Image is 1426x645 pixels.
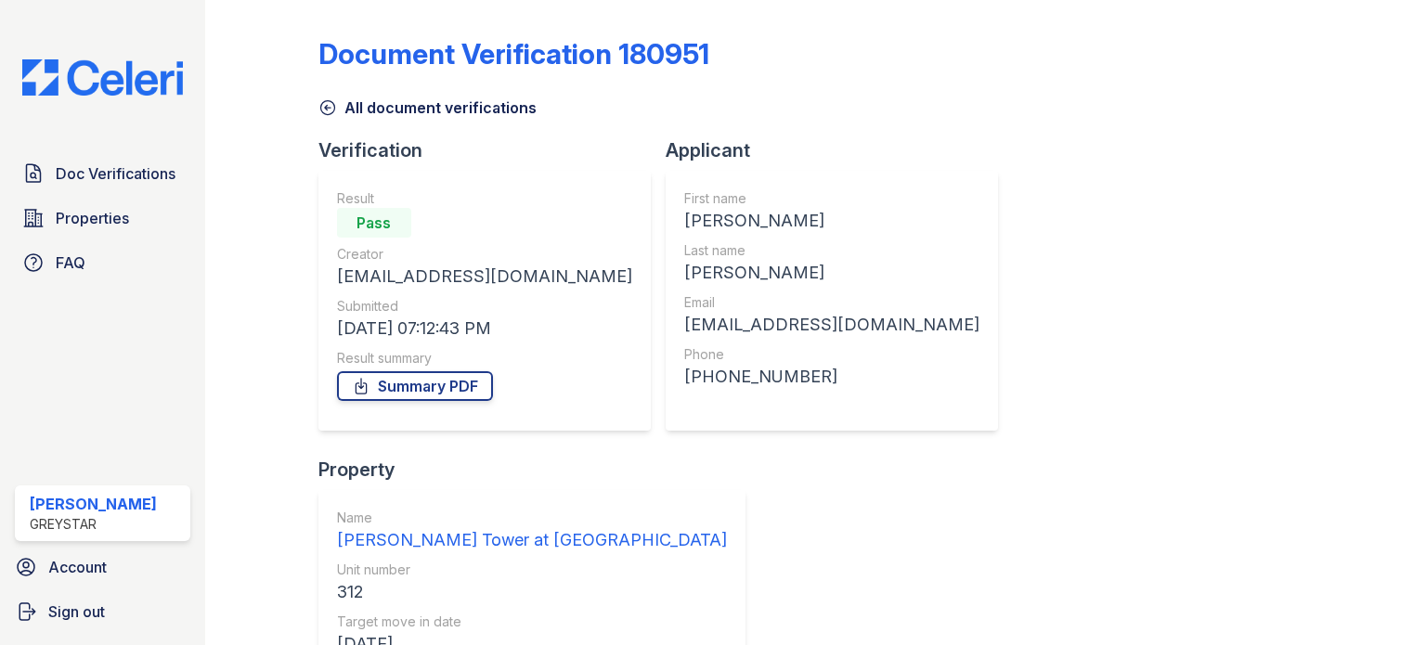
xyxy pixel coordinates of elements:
[30,493,157,515] div: [PERSON_NAME]
[337,316,632,342] div: [DATE] 07:12:43 PM
[7,548,198,586] a: Account
[684,345,979,364] div: Phone
[337,509,727,527] div: Name
[684,241,979,260] div: Last name
[337,579,727,605] div: 312
[684,293,979,312] div: Email
[337,561,727,579] div: Unit number
[337,509,727,553] a: Name [PERSON_NAME] Tower at [GEOGRAPHIC_DATA]
[318,457,760,483] div: Property
[15,155,190,192] a: Doc Verifications
[7,59,198,96] img: CE_Logo_Blue-a8612792a0a2168367f1c8372b55b34899dd931a85d93a1a3d3e32e68fde9ad4.png
[56,162,175,185] span: Doc Verifications
[337,613,727,631] div: Target move in date
[48,600,105,623] span: Sign out
[337,527,727,553] div: [PERSON_NAME] Tower at [GEOGRAPHIC_DATA]
[337,208,411,238] div: Pass
[48,556,107,578] span: Account
[684,364,979,390] div: [PHONE_NUMBER]
[684,189,979,208] div: First name
[30,515,157,534] div: Greystar
[337,349,632,368] div: Result summary
[318,137,666,163] div: Verification
[337,189,632,208] div: Result
[684,208,979,234] div: [PERSON_NAME]
[56,252,85,274] span: FAQ
[56,207,129,229] span: Properties
[7,593,198,630] a: Sign out
[318,37,709,71] div: Document Verification 180951
[684,312,979,338] div: [EMAIL_ADDRESS][DOMAIN_NAME]
[684,260,979,286] div: [PERSON_NAME]
[666,137,1013,163] div: Applicant
[337,264,632,290] div: [EMAIL_ADDRESS][DOMAIN_NAME]
[337,297,632,316] div: Submitted
[15,200,190,237] a: Properties
[15,244,190,281] a: FAQ
[337,245,632,264] div: Creator
[318,97,537,119] a: All document verifications
[337,371,493,401] a: Summary PDF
